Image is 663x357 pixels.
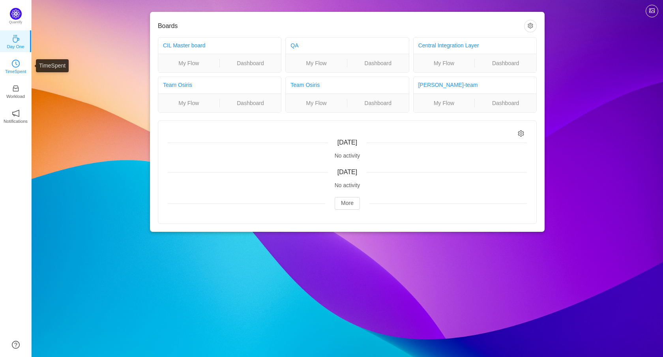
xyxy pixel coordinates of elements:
p: TimeSpent [5,68,26,75]
button: icon: setting [524,20,537,32]
a: My Flow [414,99,475,107]
p: Workload [6,93,25,100]
a: Dashboard [347,59,409,68]
a: [PERSON_NAME]-team [418,82,478,88]
p: Notifications [4,118,28,125]
div: No activity [168,152,527,160]
p: Day One [7,43,24,50]
a: QA [290,42,298,49]
a: Dashboard [220,59,281,68]
a: My Flow [414,59,475,68]
a: icon: notificationNotifications [12,112,20,120]
button: More [335,197,360,210]
a: Dashboard [475,99,536,107]
a: Team Osiris [290,82,320,88]
h3: Boards [158,22,524,30]
i: icon: coffee [12,35,20,43]
a: My Flow [158,99,219,107]
a: icon: inboxWorkload [12,87,20,95]
a: CIL Master board [163,42,206,49]
i: icon: inbox [12,85,20,92]
a: Dashboard [475,59,536,68]
a: Central Integration Layer [418,42,479,49]
a: icon: clock-circleTimeSpent [12,62,20,70]
button: icon: picture [646,5,658,17]
a: Dashboard [220,99,281,107]
a: My Flow [286,99,347,107]
i: icon: clock-circle [12,60,20,68]
img: Quantify [10,8,22,20]
span: [DATE] [337,139,357,146]
span: [DATE] [337,169,357,175]
a: Dashboard [347,99,409,107]
div: No activity [168,181,527,190]
a: My Flow [158,59,219,68]
p: Quantify [9,20,22,25]
i: icon: setting [518,130,524,137]
a: icon: question-circle [12,341,20,349]
a: My Flow [286,59,347,68]
i: icon: notification [12,109,20,117]
a: Team Osiris [163,82,192,88]
a: icon: coffeeDay One [12,37,20,45]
